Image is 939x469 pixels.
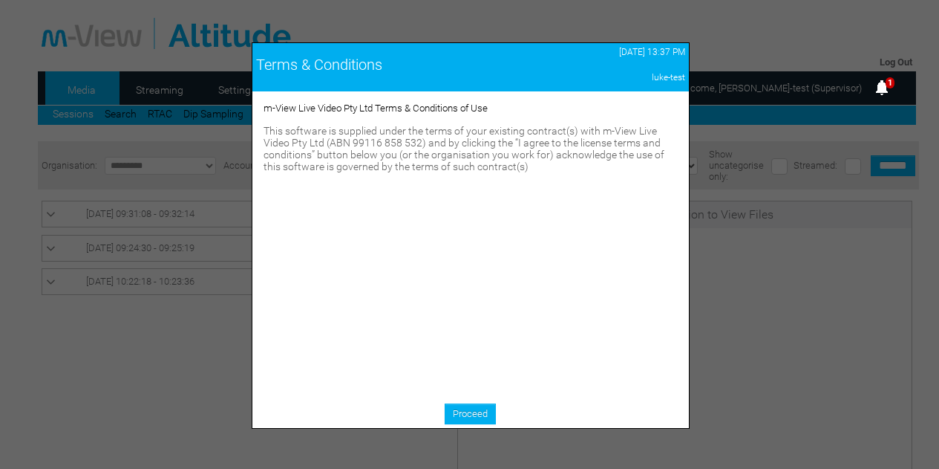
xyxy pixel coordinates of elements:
[445,404,496,424] a: Proceed
[256,56,530,74] div: Terms & Conditions
[534,68,689,86] td: luke-test
[534,43,689,61] td: [DATE] 13:37 PM
[873,79,891,97] img: bell25.png
[264,125,664,172] span: This software is supplied under the terms of your existing contract(s) with m-View Live Video Pty...
[886,77,894,88] span: 1
[264,103,488,114] span: m-View Live Video Pty Ltd Terms & Conditions of Use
